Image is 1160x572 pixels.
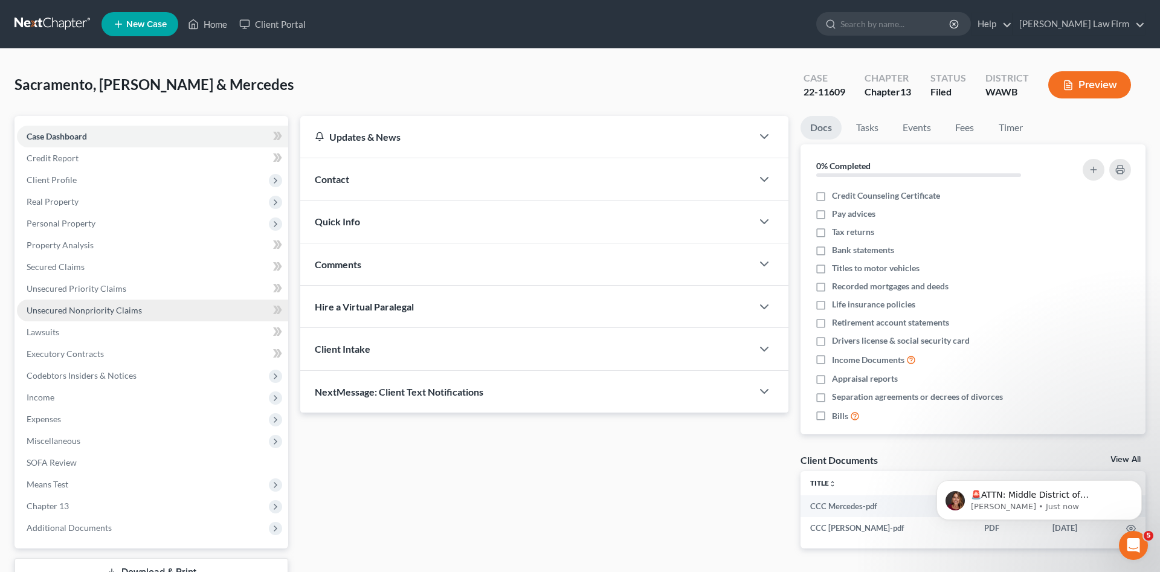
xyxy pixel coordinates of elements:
[27,435,80,446] span: Miscellaneous
[893,116,941,140] a: Events
[27,370,137,381] span: Codebtors Insiders & Notices
[840,13,951,35] input: Search by name...
[832,317,949,329] span: Retirement account statements
[832,298,915,310] span: Life insurance policies
[1144,531,1153,541] span: 5
[27,283,126,294] span: Unsecured Priority Claims
[946,116,984,140] a: Fees
[985,85,1029,99] div: WAWB
[989,116,1033,140] a: Timer
[930,71,966,85] div: Status
[832,391,1003,403] span: Separation agreements or decrees of divorces
[810,478,836,487] a: Titleunfold_more
[17,278,288,300] a: Unsecured Priority Claims
[900,86,911,97] span: 13
[832,244,894,256] span: Bank statements
[315,386,483,397] span: NextMessage: Client Text Notifications
[17,234,288,256] a: Property Analysis
[832,226,874,238] span: Tax returns
[315,301,414,312] span: Hire a Virtual Paralegal
[27,501,69,511] span: Chapter 13
[801,116,842,140] a: Docs
[27,153,79,163] span: Credit Report
[816,161,871,171] strong: 0% Completed
[17,321,288,343] a: Lawsuits
[182,13,233,35] a: Home
[27,414,61,424] span: Expenses
[27,392,54,402] span: Income
[17,343,288,365] a: Executory Contracts
[27,262,85,272] span: Secured Claims
[1048,71,1131,98] button: Preview
[832,262,920,274] span: Titles to motor vehicles
[315,259,361,270] span: Comments
[27,131,87,141] span: Case Dashboard
[126,20,167,29] span: New Case
[971,13,1012,35] a: Help
[930,85,966,99] div: Filed
[233,13,312,35] a: Client Portal
[804,85,845,99] div: 22-11609
[27,218,95,228] span: Personal Property
[27,240,94,250] span: Property Analysis
[832,354,904,366] span: Income Documents
[829,480,836,487] i: unfold_more
[315,216,360,227] span: Quick Info
[1119,531,1148,560] iframe: Intercom live chat
[846,116,888,140] a: Tasks
[865,85,911,99] div: Chapter
[832,373,898,385] span: Appraisal reports
[17,256,288,278] a: Secured Claims
[315,173,349,185] span: Contact
[832,208,875,220] span: Pay advices
[27,175,77,185] span: Client Profile
[918,455,1160,539] iframe: Intercom notifications message
[832,410,848,422] span: Bills
[27,457,77,468] span: SOFA Review
[801,517,975,539] td: CCC [PERSON_NAME]-pdf
[801,454,878,466] div: Client Documents
[17,126,288,147] a: Case Dashboard
[985,71,1029,85] div: District
[315,130,738,143] div: Updates & News
[27,305,142,315] span: Unsecured Nonpriority Claims
[17,300,288,321] a: Unsecured Nonpriority Claims
[17,147,288,169] a: Credit Report
[27,196,79,207] span: Real Property
[801,495,975,517] td: CCC Mercedes-pdf
[315,343,370,355] span: Client Intake
[27,327,59,337] span: Lawsuits
[27,349,104,359] span: Executory Contracts
[804,71,845,85] div: Case
[27,522,112,533] span: Additional Documents
[832,190,940,202] span: Credit Counseling Certificate
[865,71,911,85] div: Chapter
[1013,13,1145,35] a: [PERSON_NAME] Law Firm
[17,452,288,474] a: SOFA Review
[14,76,294,93] span: Sacramento, [PERSON_NAME] & Mercedes
[832,335,970,347] span: Drivers license & social security card
[27,479,68,489] span: Means Test
[832,280,949,292] span: Recorded mortgages and deeds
